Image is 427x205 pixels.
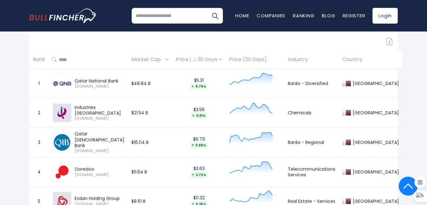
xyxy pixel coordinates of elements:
[29,157,48,186] td: 4
[75,105,124,116] div: Industries [GEOGRAPHIC_DATA]
[293,12,314,19] a: Ranking
[176,77,222,90] div: $5.31
[53,163,71,181] img: ORDS.QA.png
[29,9,97,23] a: Go to homepage
[29,128,48,157] td: 3
[284,157,339,186] td: Telecommunications Services
[53,104,71,122] img: IQCD.QA.png
[75,172,124,178] span: [DOMAIN_NAME]
[351,110,399,116] div: [GEOGRAPHIC_DATA]
[207,8,223,24] button: Search
[284,50,339,69] th: Industry
[128,98,172,128] td: $21.54 B
[29,9,97,23] img: bullfincher logo
[29,69,48,98] td: 1
[75,131,124,148] div: Qatar [DEMOGRAPHIC_DATA] Bank
[322,12,335,19] a: Blog
[128,69,172,98] td: $48.84 B
[284,69,339,98] td: Banks - Diversified
[351,140,399,145] div: [GEOGRAPHIC_DATA]
[176,56,222,63] div: Price | 30 Days
[235,12,249,19] a: Home
[191,172,208,178] div: 3.72%
[176,166,222,178] div: $3.63
[75,84,124,89] span: [DOMAIN_NAME]
[225,50,284,69] th: Price (30 Days)
[191,112,207,119] div: 0.31%
[29,98,48,128] td: 2
[75,148,124,154] span: [DOMAIN_NAME]
[257,12,285,19] a: Companies
[343,12,365,19] a: Register
[176,136,222,149] div: $6.79
[29,50,48,69] th: Rank
[75,116,124,121] span: [DOMAIN_NAME]
[190,83,208,90] div: 8.79%
[351,81,399,86] div: [GEOGRAPHIC_DATA]
[53,133,71,151] img: QIBK.QA.png
[75,196,124,201] div: Ezdan Holding Group
[351,169,399,175] div: [GEOGRAPHIC_DATA]
[131,55,164,65] span: Market Cap
[351,198,399,204] div: [GEOGRAPHIC_DATA]
[176,107,222,119] div: $3.56
[53,81,71,86] img: QNBK.QA.png
[284,98,339,128] td: Chemicals
[284,128,339,157] td: Banks - Regional
[75,166,124,172] div: Ooredoo
[190,142,208,149] div: 5.88%
[128,157,172,186] td: $11.64 B
[373,8,398,24] a: Login
[75,78,124,84] div: Qatar National Bank
[128,128,172,157] td: $16.04 B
